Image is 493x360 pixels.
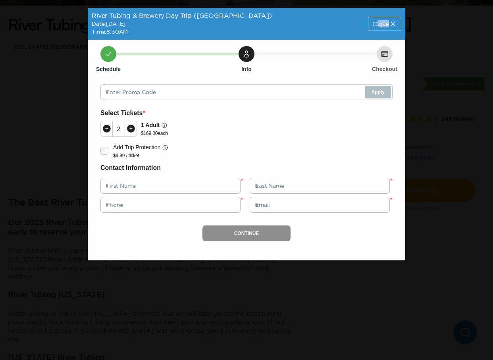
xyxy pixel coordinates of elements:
span: Date: [DATE] [92,21,125,27]
h6: Schedule [96,65,121,73]
h6: Checkout [372,65,397,73]
span: River Tubing & Brewery Day Trip ([GEOGRAPHIC_DATA]) [92,12,272,19]
p: $ 169.00 each [141,130,168,137]
h6: Contact Information [100,163,393,173]
p: Add Trip Protection [113,143,160,152]
h6: Info [241,65,252,73]
h6: Select Tickets [100,108,393,118]
p: 1 Adult [141,121,160,130]
div: 2 [113,125,125,132]
p: $9.99 / ticket [113,152,168,159]
span: Close [372,21,389,27]
span: Time: 8:30AM [92,29,128,35]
